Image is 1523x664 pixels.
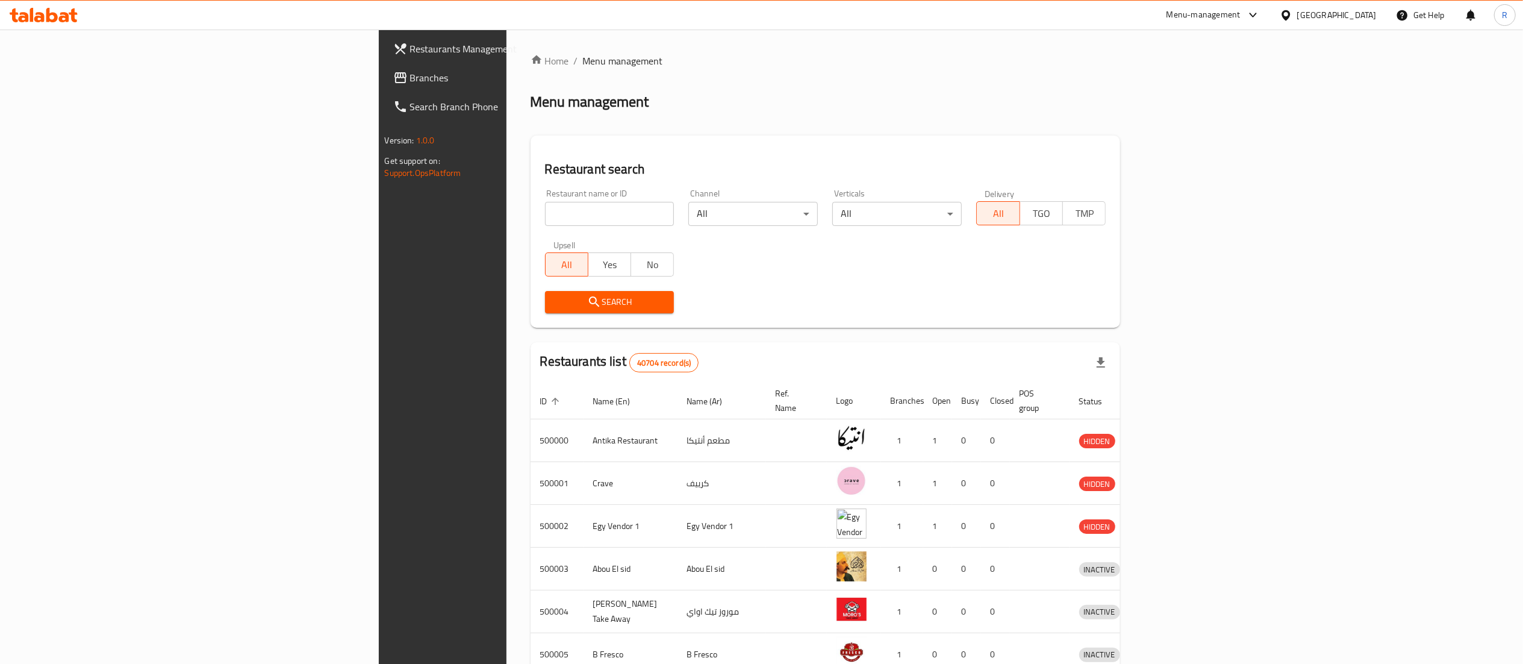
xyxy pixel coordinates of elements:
span: Ref. Name [776,386,812,415]
td: 0 [981,462,1010,505]
div: INACTIVE [1079,648,1120,662]
span: TMP [1068,205,1101,222]
td: 1 [881,462,923,505]
td: 1 [881,548,923,590]
span: All [982,205,1015,222]
td: 0 [952,462,981,505]
div: HIDDEN [1079,519,1115,534]
span: INACTIVE [1079,648,1120,662]
td: 0 [981,419,1010,462]
td: 1 [923,462,952,505]
img: Abou El sid [836,551,867,581]
span: ID [540,394,563,409]
td: Abou El sid [677,548,766,590]
td: 1 [923,505,952,548]
span: No [636,256,669,274]
span: Yes [593,256,626,274]
td: 0 [981,548,1010,590]
td: Egy Vendor 1 [677,505,766,548]
span: INACTIVE [1079,605,1120,619]
div: Menu-management [1166,8,1241,22]
a: Restaurants Management [384,34,633,63]
span: Name (En) [593,394,646,409]
th: Busy [952,383,981,419]
h2: Restaurant search [545,160,1106,178]
span: 40704 record(s) [630,357,698,369]
button: All [545,252,588,277]
span: Version: [385,133,414,148]
td: 1 [923,419,952,462]
div: HIDDEN [1079,477,1115,491]
span: 1.0.0 [416,133,435,148]
td: مطعم أنتيكا [677,419,766,462]
th: Open [923,383,952,419]
a: Support.OpsPlatform [385,165,461,181]
td: 0 [923,548,952,590]
span: Restaurants Management [410,42,623,56]
td: كرييف [677,462,766,505]
td: 0 [952,505,981,548]
span: Get support on: [385,153,440,169]
label: Upsell [553,240,576,249]
td: 1 [881,505,923,548]
img: Antika Restaurant [836,423,867,453]
h2: Menu management [531,92,649,111]
a: Branches [384,63,633,92]
img: Crave [836,466,867,496]
label: Delivery [985,189,1015,198]
td: 0 [952,590,981,633]
img: Moro's Take Away [836,594,867,624]
input: Search for restaurant name or ID.. [545,202,674,226]
td: 0 [981,590,1010,633]
td: 0 [923,590,952,633]
button: TMP [1062,201,1106,225]
span: Search Branch Phone [410,99,623,114]
div: Export file [1086,348,1115,377]
span: Branches [410,70,623,85]
button: TGO [1020,201,1063,225]
td: 0 [981,505,1010,548]
button: All [976,201,1020,225]
span: Status [1079,394,1118,409]
span: HIDDEN [1079,520,1115,534]
button: Search [545,291,674,313]
span: TGO [1025,205,1058,222]
span: R [1502,8,1507,22]
th: Closed [981,383,1010,419]
span: HIDDEN [1079,434,1115,448]
span: HIDDEN [1079,477,1115,491]
a: Search Branch Phone [384,92,633,121]
button: Yes [588,252,631,277]
div: All [688,202,818,226]
img: Egy Vendor 1 [836,509,867,539]
td: 1 [881,419,923,462]
h2: Restaurants list [540,352,699,372]
td: 0 [952,419,981,462]
div: [GEOGRAPHIC_DATA] [1297,8,1377,22]
td: 1 [881,590,923,633]
span: Search [555,295,665,310]
span: All [550,256,584,274]
span: Name (Ar) [687,394,738,409]
div: Total records count [629,353,699,372]
div: All [832,202,962,226]
th: Branches [881,383,923,419]
span: INACTIVE [1079,563,1120,577]
th: Logo [827,383,881,419]
span: POS group [1020,386,1055,415]
td: 0 [952,548,981,590]
td: موروز تيك اواي [677,590,766,633]
button: No [631,252,674,277]
nav: breadcrumb [531,54,1121,68]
